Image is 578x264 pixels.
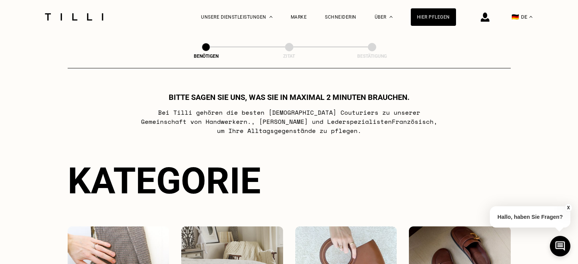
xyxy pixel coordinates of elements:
a: Schneiderin [325,14,356,20]
h1: Bitte sagen Sie uns, was Sie in maximal 2 Minuten brauchen. [169,93,410,102]
p: Bei Tilli gehören die besten [DEMOGRAPHIC_DATA] Couturiers zu unserer Gemeinschaft von Handwerker... [138,108,440,135]
a: Marke [291,14,307,20]
img: Dropdown-Menü Über [390,16,393,18]
div: Zitat [251,54,327,59]
img: menu déroulant [529,16,532,18]
a: Hier pflegen [411,8,456,26]
p: Hallo, haben Sie Fragen? [490,206,570,228]
div: Kategorie [68,160,511,202]
img: Anmelde-Icon [481,13,489,22]
div: Benötigen [168,54,244,59]
button: X [565,204,572,212]
div: Bestätigung [334,54,410,59]
span: 🇩🇪 [511,13,519,21]
img: Dropdown-Menü [269,16,272,18]
img: Tilli Schneiderdienst Logo [42,13,106,21]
